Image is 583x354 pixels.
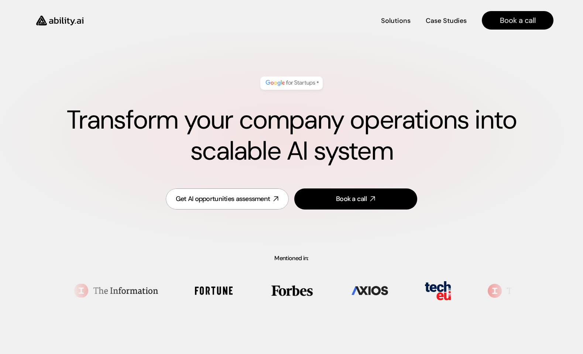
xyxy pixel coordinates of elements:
h4: Book a call [500,15,536,25]
a: Case Studies [425,14,467,27]
a: Get AI opportunities assessment [166,188,289,210]
h4: Solutions [381,16,411,25]
div: Get AI opportunities assessment [176,194,270,204]
h6: Cookie Settings [450,289,568,295]
div: Book a call [336,194,367,204]
nav: Main navigation [94,11,553,30]
a: Book a call [294,188,417,210]
span: Read our . [472,315,530,321]
p: Mentioned in: [18,255,566,261]
a: Cookie Policy [496,315,529,321]
a: Book a call [482,11,553,30]
h4: Case Studies [426,16,467,25]
a: Solutions [381,14,411,27]
p: We use cookies to enhance your experience, analyze site traffic and deliver personalized content. [450,299,568,322]
h1: Transform your company operations into scalable AI system [30,105,553,167]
